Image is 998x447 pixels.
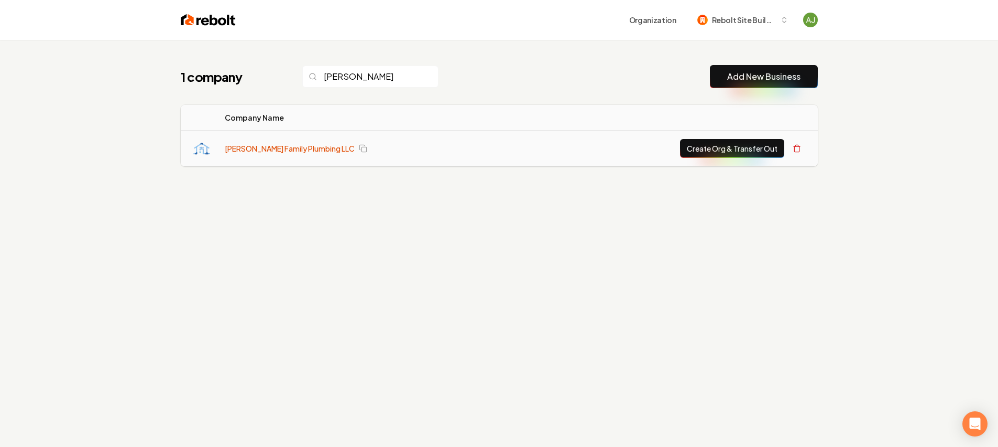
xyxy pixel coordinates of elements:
img: AJ Nimeh [803,13,818,27]
img: Rebolt Site Builder [697,15,708,25]
th: Company Name [216,105,530,131]
button: Open user button [803,13,818,27]
a: Add New Business [727,70,800,83]
button: Add New Business [710,65,818,88]
button: Organization [623,10,683,29]
h1: 1 company [181,68,281,85]
img: Hardin's Family Plumbing LLC logo [193,140,210,157]
img: Rebolt Logo [181,13,236,27]
button: Create Org & Transfer Out [680,139,784,158]
a: [PERSON_NAME] Family Plumbing LLC [225,143,355,154]
div: Open Intercom Messenger [962,411,988,437]
input: Search... [302,66,438,88]
span: Rebolt Site Builder [712,15,776,26]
